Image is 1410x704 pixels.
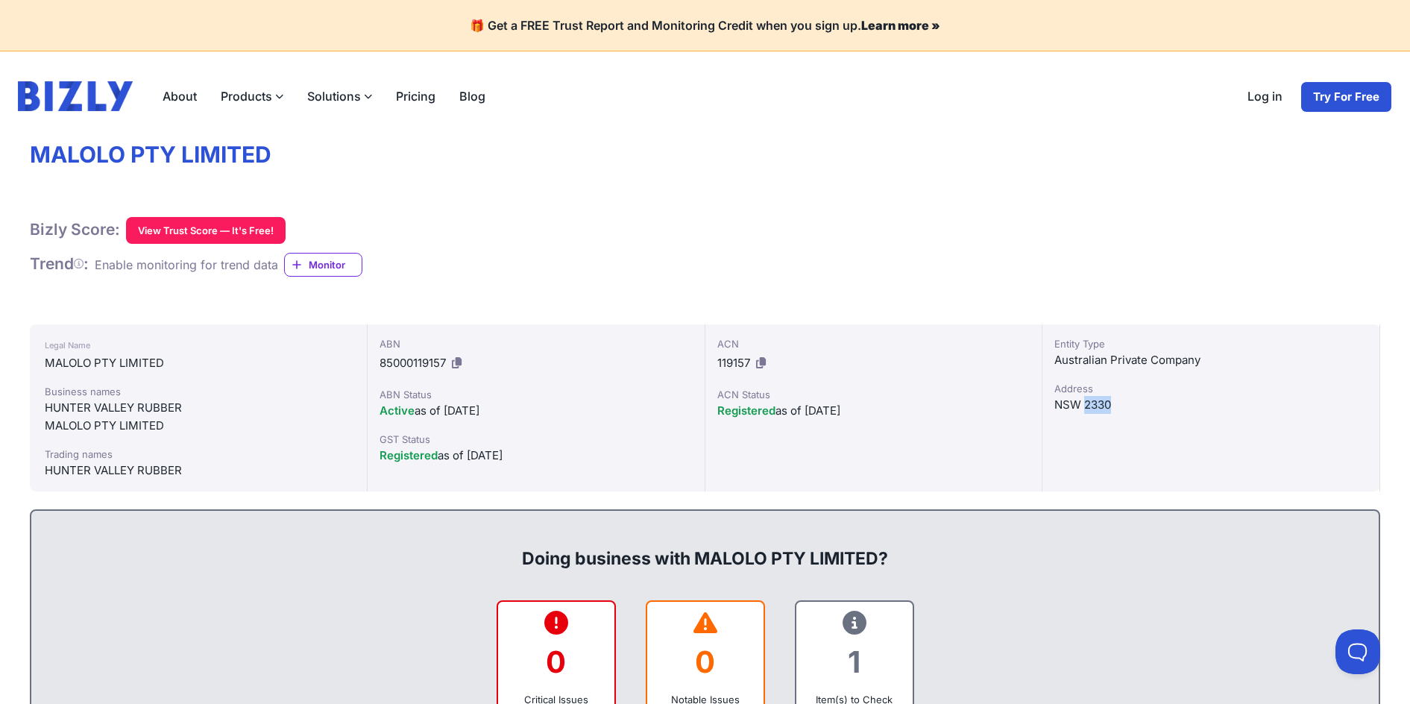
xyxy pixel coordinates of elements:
[380,403,415,418] span: Active
[717,336,1030,351] div: ACN
[384,81,447,111] a: Pricing
[808,632,901,692] div: 1
[1335,629,1380,674] iframe: Toggle Customer Support
[30,254,89,273] span: Trend :
[18,81,133,111] img: bizly_logo.svg
[861,18,940,33] a: Learn more »
[151,81,209,111] a: About
[380,447,693,465] div: as of [DATE]
[45,447,352,462] div: Trading names
[1054,351,1367,369] div: Australian Private Company
[380,432,693,447] div: GST Status
[510,632,602,692] div: 0
[30,141,1380,169] h1: MALOLO PTY LIMITED
[45,417,352,435] div: MALOLO PTY LIMITED
[717,402,1030,420] div: as of [DATE]
[380,402,693,420] div: as of [DATE]
[380,336,693,351] div: ABN
[95,256,278,274] div: Enable monitoring for trend data
[45,462,352,480] div: HUNTER VALLEY RUBBER
[1054,336,1367,351] div: Entity Type
[659,632,752,692] div: 0
[380,448,438,462] span: Registered
[45,354,352,372] div: MALOLO PTY LIMITED
[209,81,295,111] label: Products
[309,257,362,272] span: Monitor
[45,399,352,417] div: HUNTER VALLEY RUBBER
[45,336,352,354] div: Legal Name
[717,387,1030,402] div: ACN Status
[717,403,775,418] span: Registered
[1054,396,1367,414] div: NSW 2330
[1054,381,1367,396] div: Address
[30,220,120,239] h1: Bizly Score:
[1236,81,1294,113] a: Log in
[284,253,362,277] a: Monitor
[447,81,497,111] a: Blog
[717,356,750,370] span: 119157
[45,384,352,399] div: Business names
[46,523,1364,571] div: Doing business with MALOLO PTY LIMITED?
[126,217,286,244] button: View Trust Score — It's Free!
[380,387,693,402] div: ABN Status
[380,356,446,370] span: 85000119157
[1300,81,1392,113] a: Try For Free
[295,81,384,111] label: Solutions
[18,18,1392,33] h4: 🎁 Get a FREE Trust Report and Monitoring Credit when you sign up.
